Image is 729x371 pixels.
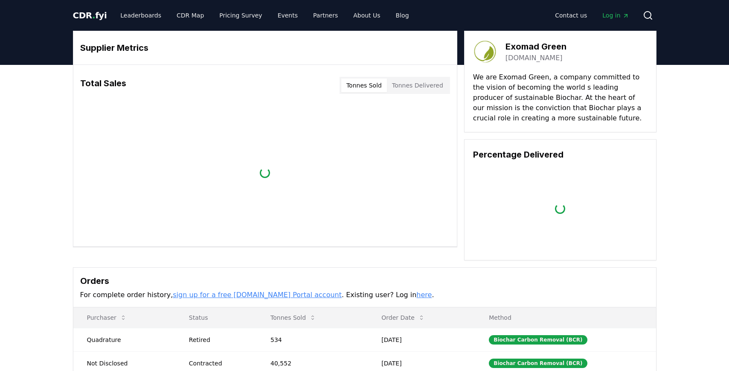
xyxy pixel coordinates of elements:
button: Tonnes Sold [264,309,323,326]
a: Contact us [548,8,594,23]
a: here [416,291,432,299]
a: Pricing Survey [212,8,269,23]
button: Tonnes Delivered [387,79,448,92]
button: Tonnes Sold [341,79,387,92]
a: Log in [595,8,636,23]
td: 534 [257,328,368,351]
span: . [92,10,95,20]
h3: Total Sales [80,77,126,94]
nav: Main [548,8,636,23]
a: Leaderboards [113,8,168,23]
a: CDR Map [170,8,211,23]
img: Exomad Green-logo [473,40,497,64]
a: About Us [346,8,387,23]
td: Quadrature [73,328,175,351]
span: Log in [602,11,629,20]
a: Events [271,8,305,23]
h3: Orders [80,275,649,287]
div: Biochar Carbon Removal (BCR) [489,335,587,345]
p: Status [182,313,250,322]
a: [DOMAIN_NAME] [505,53,563,63]
nav: Main [113,8,415,23]
h3: Supplier Metrics [80,41,450,54]
p: For complete order history, . Existing user? Log in . [80,290,649,300]
button: Order Date [375,309,432,326]
a: Blog [389,8,416,23]
div: Retired [189,336,250,344]
div: Contracted [189,359,250,368]
td: [DATE] [368,328,475,351]
p: We are Exomad Green, a company committed to the vision of becoming the world s leading producer o... [473,72,648,123]
a: sign up for a free [DOMAIN_NAME] Portal account [173,291,342,299]
div: loading [259,167,271,178]
a: Partners [306,8,345,23]
a: CDR.fyi [73,9,107,21]
div: loading [554,203,566,215]
h3: Exomad Green [505,40,566,53]
div: Biochar Carbon Removal (BCR) [489,359,587,368]
span: CDR fyi [73,10,107,20]
p: Method [482,313,649,322]
h3: Percentage Delivered [473,148,648,161]
button: Purchaser [80,309,134,326]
